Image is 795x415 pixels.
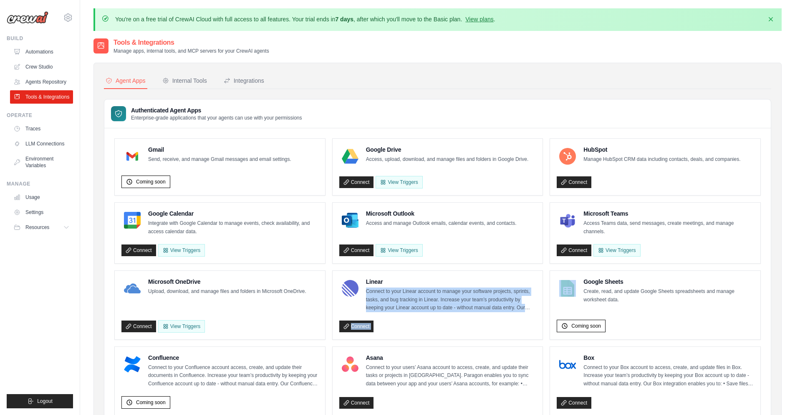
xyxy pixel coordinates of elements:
: View Triggers [593,244,640,257]
img: Google Drive Logo [342,148,358,165]
h4: Microsoft OneDrive [148,278,306,286]
h4: Asana [366,354,536,362]
div: Agent Apps [106,76,146,85]
button: View Triggers [158,244,205,257]
p: Access Teams data, send messages, create meetings, and manage channels. [583,219,754,236]
img: Confluence Logo [124,356,141,373]
h4: Confluence [148,354,318,362]
span: Coming soon [136,178,166,185]
img: Logo [7,11,48,24]
a: Connect [339,321,374,332]
a: Tools & Integrations [10,90,73,104]
a: Connect [121,321,156,332]
img: Asana Logo [342,356,358,373]
button: Agent Apps [104,73,147,89]
a: Settings [10,206,73,219]
p: Integrate with Google Calendar to manage events, check availability, and access calendar data. [148,219,318,236]
a: Connect [121,244,156,256]
div: Build [7,35,73,42]
button: Logout [7,394,73,408]
h4: HubSpot [583,145,740,154]
a: Connect [339,397,374,409]
p: Connect to your Box account to access, create, and update files in Box. Increase your team’s prod... [583,364,754,388]
a: Automations [10,45,73,59]
p: Connect to your users’ Asana account to access, create, and update their tasks or projects in [GE... [366,364,536,388]
: View Triggers [376,176,422,188]
h4: Gmail [148,145,291,154]
div: Internal Tools [162,76,207,85]
a: Traces [10,122,73,135]
img: Microsoft OneDrive Logo [124,280,141,297]
p: Send, receive, and manage Gmail messages and email settings. [148,155,291,164]
h4: Google Drive [366,145,529,154]
p: Create, read, and update Google Sheets spreadsheets and manage worksheet data. [583,288,754,304]
div: Integrations [224,76,264,85]
p: Manage apps, internal tools, and MCP servers for your CrewAI agents [114,48,269,54]
img: Box Logo [559,356,576,373]
: View Triggers [376,244,422,257]
p: Manage HubSpot CRM data including contacts, deals, and companies. [583,155,740,164]
strong: 7 days [335,16,353,23]
a: Connect [339,244,374,256]
: View Triggers [158,320,205,333]
h4: Microsoft Outlook [366,209,517,218]
div: Operate [7,112,73,119]
p: Connect to your Confluence account access, create, and update their documents in Confluence. Incr... [148,364,318,388]
p: Connect to your Linear account to manage your software projects, sprints, tasks, and bug tracking... [366,288,536,312]
h4: Linear [366,278,536,286]
img: Microsoft Outlook Logo [342,212,358,229]
a: Connect [557,244,591,256]
p: Access and manage Outlook emails, calendar events, and contacts. [366,219,517,228]
img: Microsoft Teams Logo [559,212,576,229]
span: Resources [25,224,49,231]
span: Coming soon [136,399,166,406]
p: Access, upload, download, and manage files and folders in Google Drive. [366,155,529,164]
div: Manage [7,181,73,187]
h4: Google Sheets [583,278,754,286]
a: Connect [557,176,591,188]
img: Linear Logo [342,280,358,297]
p: Enterprise-grade applications that your agents can use with your permissions [131,115,302,121]
img: Google Sheets Logo [559,280,576,297]
p: You're on a free trial of CrewAI Cloud with full access to all features. Your trial ends in , aft... [115,15,495,23]
h2: Tools & Integrations [114,38,269,48]
button: Integrations [222,73,266,89]
a: Environment Variables [10,152,73,172]
button: Resources [10,221,73,234]
a: Connect [339,176,374,188]
a: Crew Studio [10,60,73,74]
img: HubSpot Logo [559,148,576,165]
h4: Microsoft Teams [583,209,754,218]
img: Google Calendar Logo [124,212,141,229]
a: Usage [10,191,73,204]
img: Gmail Logo [124,148,141,165]
h4: Google Calendar [148,209,318,218]
button: Internal Tools [161,73,209,89]
span: Coming soon [571,323,601,329]
a: Agents Repository [10,75,73,89]
span: Logout [37,398,53,405]
h3: Authenticated Agent Apps [131,106,302,115]
a: LLM Connections [10,137,73,150]
a: Connect [557,397,591,409]
p: Upload, download, and manage files and folders in Microsoft OneDrive. [148,288,306,296]
a: View plans [465,16,493,23]
h4: Box [583,354,754,362]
